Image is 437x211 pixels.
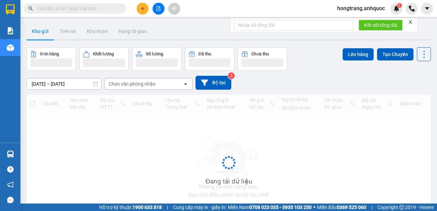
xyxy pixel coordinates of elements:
[54,23,81,39] button: Trên xe
[7,27,14,34] img: solution-icon
[359,20,403,31] button: Kết nối tổng đài
[6,4,15,15] img: logo-vxr
[7,197,14,203] span: message
[93,52,114,56] div: Khối lượng
[228,72,235,79] sup: 2
[185,47,234,71] button: Đã thu
[7,166,14,173] span: question-circle
[132,205,162,210] strong: 1900 633 818
[424,5,430,12] span: caret-down
[251,52,269,56] div: Chưa thu
[167,204,168,211] span: |
[27,78,101,89] input: Select a date range.
[399,205,404,210] span: copyright
[173,204,226,211] span: Cung cấp máy in - giấy in:
[199,52,211,56] div: Đã thu
[168,3,180,15] button: aim
[205,176,252,187] div: Đang tải dữ liệu
[364,21,397,29] span: Kết nối tổng đài
[397,3,402,8] sup: 1
[28,6,33,11] span: search
[7,151,14,158] img: warehouse-icon
[99,204,162,211] span: Hỗ trợ kỹ thuật:
[196,76,231,90] button: Bộ lọc
[332,4,390,13] span: hongtrang.anhquoc
[27,23,54,39] button: Kho gửi
[317,204,366,211] span: Miền Bắc
[393,5,400,12] img: icon-new-feature
[81,23,113,39] button: Kho nhận
[137,3,149,15] button: plus
[153,3,165,15] button: file-add
[79,47,129,71] button: Khối lượng
[377,48,413,60] button: Tạo Chuyến
[313,206,315,209] span: ⚪️
[183,81,188,87] svg: open
[140,6,145,11] span: plus
[234,20,353,31] input: Nhập số tổng đài
[343,48,374,60] button: Lên hàng
[132,47,182,71] button: Số lượng
[7,181,14,188] span: notification
[7,44,14,51] img: warehouse-icon
[371,204,372,211] span: |
[109,81,156,87] div: Chọn văn phòng nhận
[409,5,415,12] img: phone-icon
[40,52,59,56] div: Đơn hàng
[238,47,287,71] button: Chưa thu
[156,6,161,11] span: file-add
[228,204,312,211] span: Miền Nam
[172,6,176,11] span: aim
[113,23,153,39] button: Hàng đã giao
[337,205,366,210] strong: 0369 525 060
[408,20,413,24] span: close
[421,3,433,15] button: caret-down
[249,205,312,210] strong: 0708 023 035 - 0935 103 250
[146,52,163,56] div: Số lượng
[37,5,118,12] input: Tìm tên, số ĐT hoặc mã đơn
[27,47,76,71] button: Đơn hàng
[398,3,401,8] span: 1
